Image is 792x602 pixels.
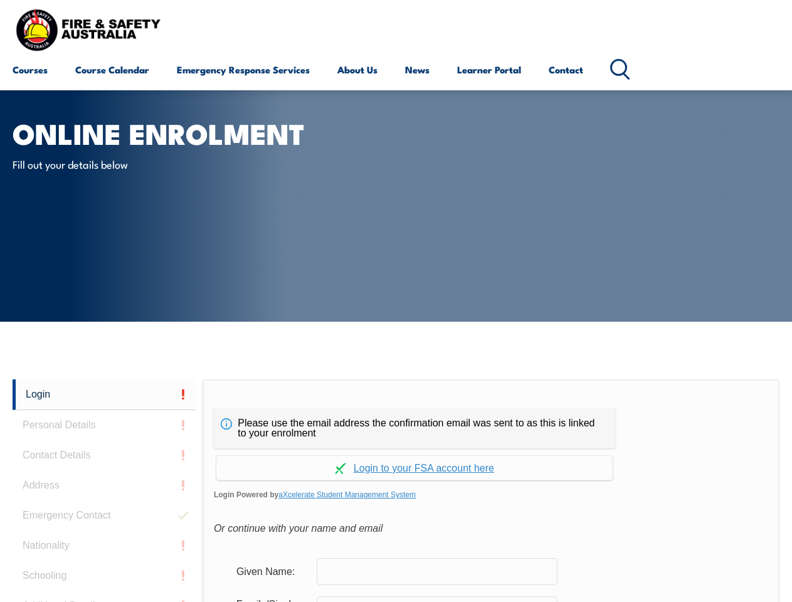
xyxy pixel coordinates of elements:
a: Courses [13,55,48,85]
a: aXcelerate Student Management System [278,490,416,499]
div: Please use the email address the confirmation email was sent to as this is linked to your enrolment [214,408,615,448]
div: Given Name: [226,559,317,583]
a: News [405,55,430,85]
p: Fill out your details below [13,157,241,171]
a: Course Calendar [75,55,149,85]
div: Or continue with your name and email [214,519,768,538]
a: Emergency Response Services [177,55,310,85]
img: Log in withaxcelerate [335,463,346,474]
a: Login [13,379,196,410]
a: About Us [337,55,378,85]
a: Contact [549,55,583,85]
a: Learner Portal [457,55,521,85]
span: Login Powered by [214,485,768,504]
h1: Online Enrolment [13,120,322,145]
